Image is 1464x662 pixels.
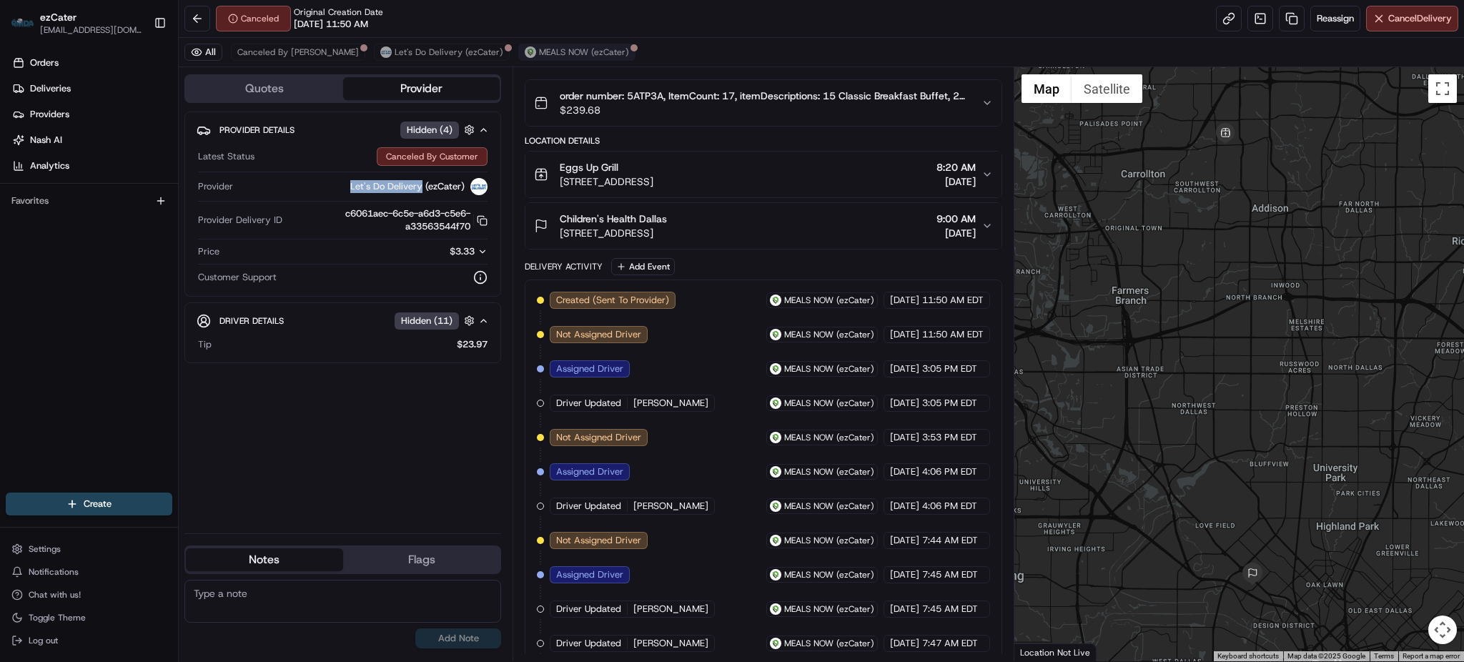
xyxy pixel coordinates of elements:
span: Created (Sent To Provider) [556,294,669,307]
span: 8:20 AM [936,160,976,174]
span: [DATE] [936,174,976,189]
div: 📗 [14,209,26,220]
span: Deliveries [30,82,71,95]
span: MEALS NOW (ezCater) [784,569,874,581]
span: 3:05 PM EDT [922,362,977,375]
img: melas_now_logo.png [770,329,781,340]
span: [DATE] 11:50 AM [294,18,368,31]
span: Driver Details [219,315,284,327]
a: Deliveries [6,77,178,100]
button: ezCater [40,10,76,24]
span: [STREET_ADDRESS] [560,174,653,189]
span: Driver Updated [556,637,621,650]
span: [DATE] [890,431,919,444]
span: [DATE] [890,500,919,513]
span: [PERSON_NAME] [633,397,708,410]
img: melas_now_logo.png [770,432,781,443]
span: Analytics [30,159,69,172]
button: Reassign [1310,6,1360,31]
span: [EMAIL_ADDRESS][DOMAIN_NAME] [40,24,142,36]
span: 11:50 AM EDT [922,328,984,341]
span: Provider [198,180,233,193]
button: Canceled By [PERSON_NAME] [231,44,365,61]
span: Knowledge Base [29,207,109,222]
button: Let's Do Delivery (ezCater) [374,44,510,61]
span: Reassign [1317,12,1354,25]
img: Nash [14,14,43,43]
div: Favorites [6,189,172,212]
button: c6061aec-6c5e-a6d3-c5e6-a33563544f70 [288,207,488,233]
span: Provider Details [219,124,295,136]
span: Log out [29,635,58,646]
a: Powered byPylon [101,242,173,253]
span: Price [198,245,219,258]
img: Google [1018,643,1065,661]
img: melas_now_logo.png [770,397,781,409]
button: Show street map [1022,74,1072,103]
span: Providers [30,108,69,121]
button: Show satellite imagery [1072,74,1142,103]
img: ezCater [11,19,34,28]
a: Orders [6,51,178,74]
span: MEALS NOW (ezCater) [784,397,874,409]
button: Chat with us! [6,585,172,605]
span: Map data ©2025 Google [1287,652,1365,660]
span: Not Assigned Driver [556,534,641,547]
button: Log out [6,631,172,651]
div: Location Not Live [1014,643,1097,661]
img: 1736555255976-a54dd68f-1ca7-489b-9aae-adbdc363a1c4 [14,137,40,162]
span: Tip [198,338,212,351]
span: [DATE] [890,397,919,410]
button: order number: 5ATP3A, ItemCount: 17, itemDescriptions: 15 Classic Breakfast Buffet, 2 Gallon Oran... [525,80,1001,126]
button: Quotes [186,77,343,100]
img: melas_now_logo.png [770,535,781,546]
span: Canceled By [PERSON_NAME] [237,46,359,58]
span: Let's Do Delivery (ezCater) [350,180,465,193]
div: We're available if you need us! [49,151,181,162]
span: MEALS NOW (ezCater) [784,535,874,546]
span: Children's Health Dallas [560,212,667,226]
img: melas_now_logo.png [770,466,781,478]
span: [DATE] [890,465,919,478]
span: [DATE] [890,637,919,650]
button: Eggs Up Grill[STREET_ADDRESS]8:20 AM[DATE] [525,152,1001,197]
span: $3.33 [450,245,475,257]
span: Chat with us! [29,589,81,601]
img: lets_do_delivery_logo.png [470,178,488,195]
span: MEALS NOW (ezCater) [784,638,874,649]
span: [DATE] [890,294,919,307]
span: Orders [30,56,59,69]
span: [DATE] [936,226,976,240]
span: Not Assigned Driver [556,328,641,341]
a: Providers [6,103,178,126]
span: $239.68 [560,103,969,117]
span: [PERSON_NAME] [633,603,708,616]
span: [PERSON_NAME] [633,500,708,513]
button: Provider DetailsHidden (4) [197,118,489,142]
span: 9:00 AM [936,212,976,226]
span: Driver Updated [556,500,621,513]
span: Settings [29,543,61,555]
span: [STREET_ADDRESS] [560,226,667,240]
span: [PERSON_NAME] [633,637,708,650]
span: [DATE] [890,568,919,581]
span: 7:45 AM EDT [922,568,978,581]
span: Driver Updated [556,397,621,410]
span: Create [84,498,112,510]
span: Pylon [142,242,173,253]
span: Assigned Driver [556,362,623,375]
span: MEALS NOW (ezCater) [784,295,874,306]
button: Hidden (4) [400,121,478,139]
span: Cancel Delivery [1388,12,1452,25]
button: Notes [186,548,343,571]
div: 💻 [121,209,132,220]
span: [DATE] [890,603,919,616]
div: Canceled [216,6,291,31]
img: lets_do_delivery_logo.png [380,46,392,58]
span: 3:05 PM EDT [922,397,977,410]
button: Toggle fullscreen view [1428,74,1457,103]
a: Nash AI [6,129,178,152]
span: Assigned Driver [556,465,623,478]
span: MEALS NOW (ezCater) [784,329,874,340]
